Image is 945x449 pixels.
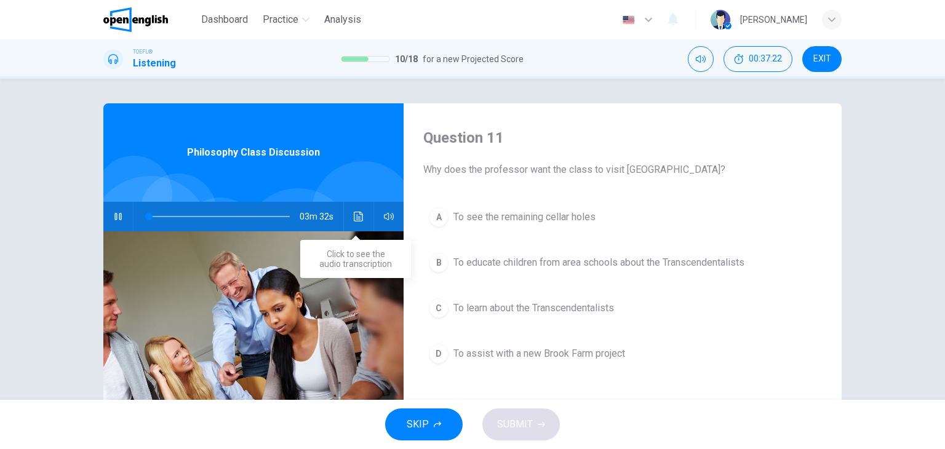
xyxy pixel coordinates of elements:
[453,210,596,224] span: To see the remaining cellar holes
[621,15,636,25] img: en
[201,12,248,27] span: Dashboard
[300,240,411,278] div: Click to see the audio transcription
[813,54,831,64] span: EXIT
[453,346,625,361] span: To assist with a new Brook Farm project
[319,9,366,31] button: Analysis
[133,56,176,71] h1: Listening
[423,202,822,232] button: ATo see the remaining cellar holes
[429,344,449,364] div: D
[263,12,298,27] span: Practice
[423,52,524,66] span: for a new Projected Score
[423,247,822,278] button: BTo educate children from area schools about the Transcendentalists
[395,52,418,66] span: 10 / 18
[423,162,822,177] span: Why does the professor want the class to visit [GEOGRAPHIC_DATA]?
[429,298,449,318] div: C
[300,202,343,231] span: 03m 32s
[453,255,744,270] span: To educate children from area schools about the Transcendentalists
[258,9,314,31] button: Practice
[688,46,714,72] div: Mute
[103,7,168,32] img: OpenEnglish logo
[724,46,792,72] button: 00:37:22
[196,9,253,31] button: Dashboard
[407,416,429,433] span: SKIP
[349,202,369,231] button: Click to see the audio transcription
[749,54,782,64] span: 00:37:22
[103,7,196,32] a: OpenEnglish logo
[802,46,842,72] button: EXIT
[453,301,614,316] span: To learn about the Transcendentalists
[429,207,449,227] div: A
[423,338,822,369] button: DTo assist with a new Brook Farm project
[711,10,730,30] img: Profile picture
[187,145,320,160] span: Philosophy Class Discussion
[324,12,361,27] span: Analysis
[724,46,792,72] div: Hide
[429,253,449,272] div: B
[385,408,463,440] button: SKIP
[133,47,153,56] span: TOEFL®
[740,12,807,27] div: [PERSON_NAME]
[423,128,822,148] h4: Question 11
[423,293,822,324] button: CTo learn about the Transcendentalists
